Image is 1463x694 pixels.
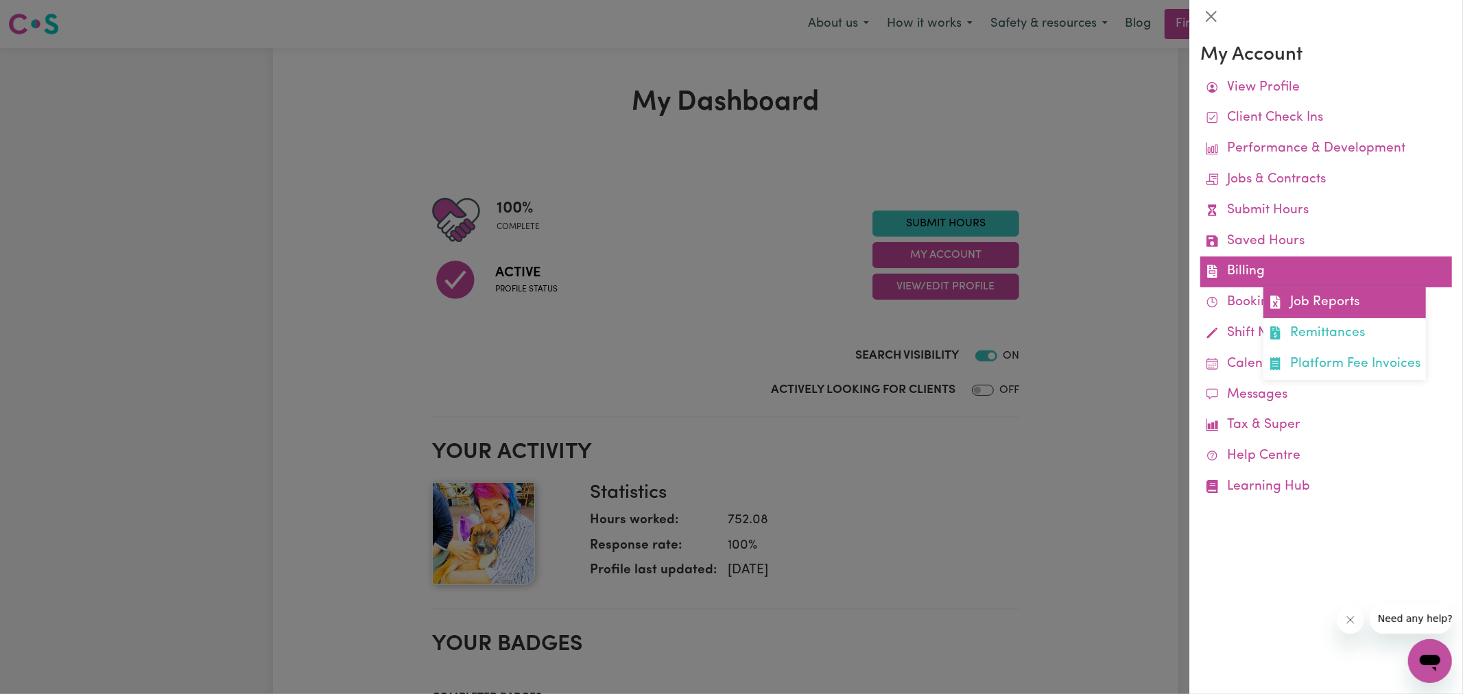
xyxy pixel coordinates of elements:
a: Calendar [1200,349,1452,380]
a: Jobs & Contracts [1200,165,1452,195]
iframe: Close message [1337,606,1364,634]
iframe: Button to launch messaging window [1408,639,1452,683]
a: Remittances [1263,318,1426,349]
a: Job Reports [1263,287,1426,318]
iframe: Message from company [1370,603,1452,634]
a: Help Centre [1200,441,1452,472]
a: Performance & Development [1200,134,1452,165]
a: Platform Fee Invoices [1263,349,1426,380]
a: Tax & Super [1200,410,1452,441]
a: Messages [1200,380,1452,411]
a: Submit Hours [1200,195,1452,226]
h3: My Account [1200,44,1452,67]
a: Bookings [1200,287,1452,318]
a: View Profile [1200,73,1452,104]
a: BillingJob ReportsRemittancesPlatform Fee Invoices [1200,256,1452,287]
button: Close [1200,5,1222,27]
a: Shift Notes [1200,318,1452,349]
a: Learning Hub [1200,472,1452,503]
a: Client Check Ins [1200,103,1452,134]
a: Saved Hours [1200,226,1452,257]
span: Need any help? [8,10,83,21]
